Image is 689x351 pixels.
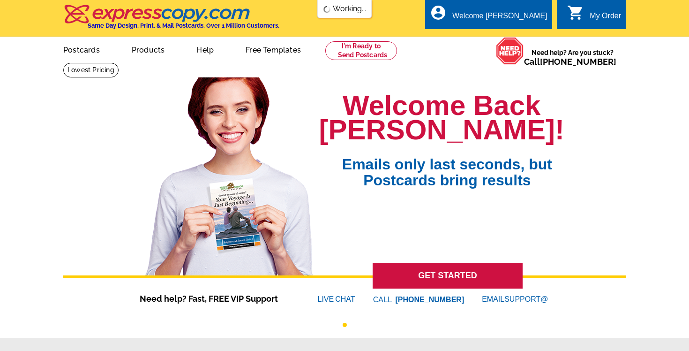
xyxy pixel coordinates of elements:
[231,38,316,60] a: Free Templates
[540,57,616,67] a: [PHONE_NUMBER]
[117,38,180,60] a: Products
[524,48,621,67] span: Need help? Are you stuck?
[567,10,621,22] a: shopping_cart My Order
[504,294,549,305] font: SUPPORT@
[330,142,564,188] span: Emails only last seconds, but Postcards bring results
[496,37,524,65] img: help
[590,12,621,25] div: My Order
[452,12,547,25] div: Welcome [PERSON_NAME]
[48,38,115,60] a: Postcards
[323,6,331,13] img: loading...
[319,93,564,142] h1: Welcome Back [PERSON_NAME]!
[430,4,447,21] i: account_circle
[318,295,355,303] a: LIVECHAT
[63,11,279,29] a: Same Day Design, Print, & Mail Postcards. Over 1 Million Customers.
[181,38,229,60] a: Help
[140,70,319,275] img: welcome-back-logged-in.png
[88,22,279,29] h4: Same Day Design, Print, & Mail Postcards. Over 1 Million Customers.
[318,294,336,305] font: LIVE
[343,323,347,327] button: 1 of 1
[140,292,290,305] span: Need help? Fast, FREE VIP Support
[567,4,584,21] i: shopping_cart
[524,57,616,67] span: Call
[373,263,523,289] a: GET STARTED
